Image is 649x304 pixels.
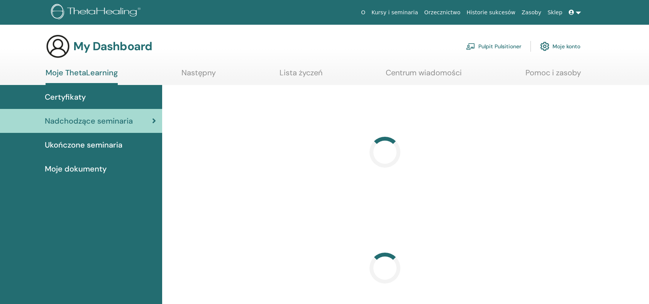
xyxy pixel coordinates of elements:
span: Moje dokumenty [45,163,107,175]
img: logo.png [51,4,143,21]
a: O [358,5,368,20]
a: Następny [181,68,216,83]
a: Zasoby [519,5,544,20]
img: chalkboard-teacher.svg [466,43,475,50]
a: Pulpit Pulsitioner [466,38,521,55]
a: Kursy i seminaria [368,5,421,20]
a: Historie sukcesów [464,5,519,20]
img: cog.svg [540,40,549,53]
a: Moje konto [540,38,580,55]
a: Orzecznictwo [421,5,464,20]
span: Ukończone seminaria [45,139,122,151]
a: Pomoc i zasoby [525,68,581,83]
img: generic-user-icon.jpg [46,34,70,59]
a: Centrum wiadomości [386,68,462,83]
span: Certyfikaty [45,91,86,103]
a: Sklep [544,5,565,20]
h3: My Dashboard [73,39,152,53]
a: Lista życzeń [280,68,322,83]
a: Moje ThetaLearning [46,68,118,85]
span: Nadchodzące seminaria [45,115,133,127]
